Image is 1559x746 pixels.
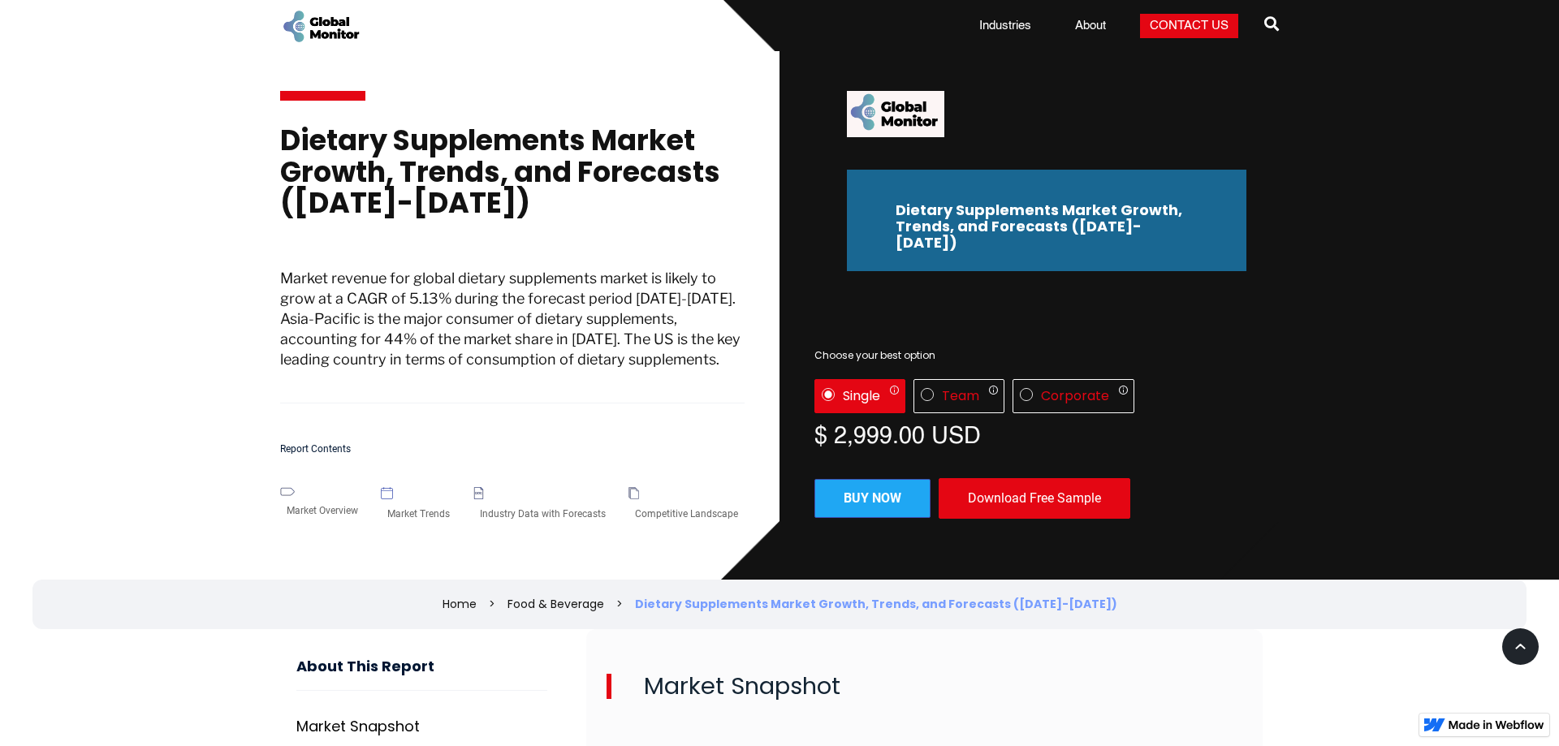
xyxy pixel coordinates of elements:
[507,596,604,612] a: Food & Beverage
[843,388,880,404] div: Single
[280,268,745,403] p: Market revenue for global dietary supplements market is likely to grow at a CAGR of 5.13% during ...
[814,479,931,518] a: Buy now
[942,388,979,404] div: Team
[381,499,456,528] div: Market Trends
[896,202,1198,250] h2: Dietary Supplements Market Growth, Trends, and Forecasts ([DATE]-[DATE])
[296,718,420,735] div: Market Snapshot
[1449,720,1544,730] img: Made in Webflow
[1264,10,1279,42] a: 
[473,499,612,528] div: Industry Data with Forecasts
[616,596,623,612] div: >
[296,710,547,743] a: Market Snapshot
[939,478,1130,519] div: Download Free Sample
[443,596,477,612] a: Home
[280,8,361,45] a: home
[296,658,547,692] h3: About This Report
[607,674,1242,700] h2: Market Snapshot
[280,125,745,235] h1: Dietary Supplements Market Growth, Trends, and Forecasts ([DATE]-[DATE])
[814,347,1279,364] div: Choose your best option
[628,499,745,528] div: Competitive Landscape
[1065,18,1116,34] a: About
[635,596,1117,612] div: Dietary Supplements Market Growth, Trends, and Forecasts ([DATE]-[DATE])
[1264,12,1279,35] span: 
[814,379,1279,413] div: License
[814,421,1279,446] div: $ 2,999.00 USD
[280,496,365,525] div: Market Overview
[489,596,495,612] div: >
[1140,14,1238,38] a: Contact Us
[1041,388,1109,404] div: Corporate
[280,444,745,455] h5: Report Contents
[970,18,1041,34] a: Industries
